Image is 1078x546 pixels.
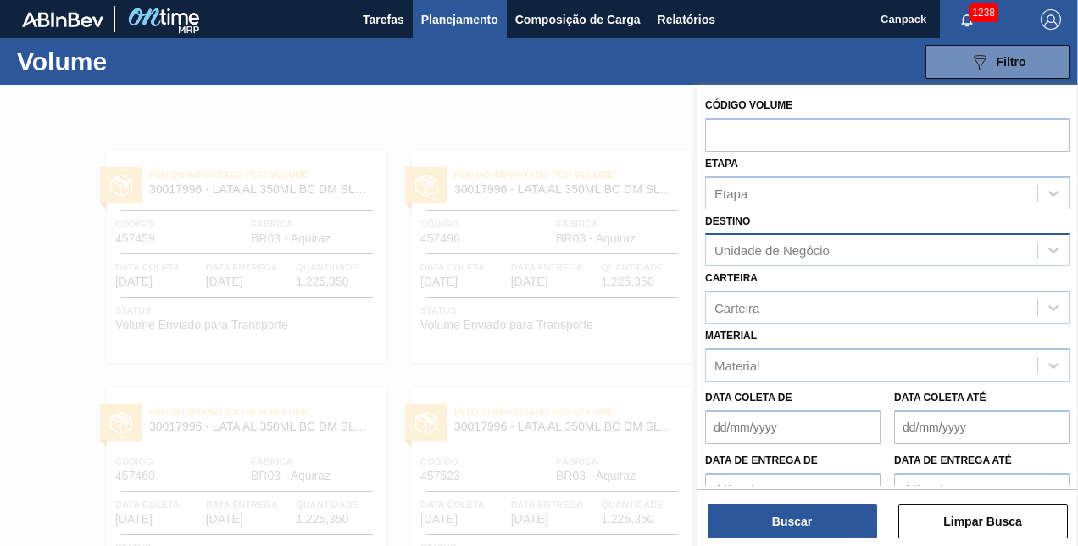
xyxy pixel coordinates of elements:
[705,392,792,404] label: Data coleta de
[705,473,881,507] input: dd/mm/yyyy
[22,12,103,27] img: TNhmsLtSVTkK8tSr43FrP2fwEKptu5GPRR3wAAAABJRU5ErkJggg==
[997,55,1026,69] span: Filtro
[714,301,759,315] div: Carteira
[894,454,1012,466] label: Data de Entrega até
[705,158,738,170] label: Etapa
[894,410,1070,444] input: dd/mm/yyyy
[925,45,1070,79] button: Filtro
[658,9,715,30] span: Relatórios
[714,243,830,258] div: Unidade de Negócio
[705,272,758,284] label: Carteira
[705,454,818,466] label: Data de Entrega de
[705,215,750,227] label: Destino
[894,473,1070,507] input: dd/mm/yyyy
[714,358,759,372] div: Material
[714,186,747,200] div: Etapa
[705,410,881,444] input: dd/mm/yyyy
[894,392,986,404] label: Data coleta até
[940,8,994,31] button: Notificações
[1041,9,1061,30] img: Logout
[969,3,998,22] span: 1238
[363,9,404,30] span: Tarefas
[421,9,498,30] span: Planejamento
[515,9,641,30] span: Composição de Carga
[17,52,251,71] h1: Volume
[705,330,757,342] label: Material
[705,99,792,111] label: Código Volume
